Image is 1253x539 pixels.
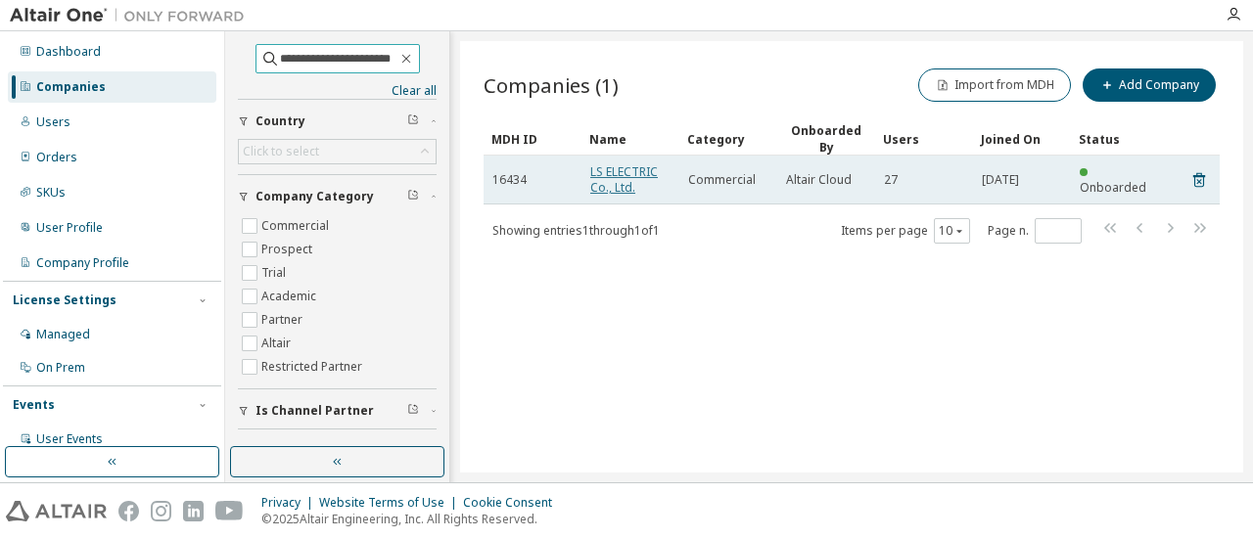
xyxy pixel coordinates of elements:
[407,443,419,459] span: Clear filter
[261,511,564,527] p: © 2025 Altair Engineering, Inc. All Rights Reserved.
[407,113,419,129] span: Clear filter
[589,123,672,155] div: Name
[261,308,306,332] label: Partner
[36,150,77,165] div: Orders
[243,144,319,159] div: Click to select
[118,501,139,521] img: facebook.svg
[36,79,106,95] div: Companies
[981,123,1063,155] div: Joined On
[261,261,290,285] label: Trial
[590,163,658,196] a: LS ELECTRIC Co., Ltd.
[988,218,1082,244] span: Page n.
[261,238,316,261] label: Prospect
[687,123,769,155] div: Category
[183,501,204,521] img: linkedin.svg
[255,113,305,129] span: Country
[13,292,116,308] div: License Settings
[36,185,66,201] div: SKUs
[982,172,1019,188] span: [DATE]
[261,495,319,511] div: Privacy
[255,403,374,419] span: Is Channel Partner
[36,220,103,236] div: User Profile
[463,495,564,511] div: Cookie Consent
[238,100,437,143] button: Country
[407,189,419,204] span: Clear filter
[36,360,85,376] div: On Prem
[36,431,103,447] div: User Events
[688,172,756,188] span: Commercial
[261,214,333,238] label: Commercial
[1080,179,1146,196] span: Onboarded
[215,501,244,521] img: youtube.svg
[261,332,295,355] label: Altair
[484,71,619,99] span: Companies (1)
[785,122,867,156] div: Onboarded By
[36,327,90,342] div: Managed
[319,495,463,511] div: Website Terms of Use
[883,123,965,155] div: Users
[1079,123,1161,155] div: Status
[255,189,374,204] span: Company Category
[918,68,1071,102] button: Import from MDH
[36,255,129,271] div: Company Profile
[13,397,55,413] div: Events
[939,223,965,239] button: 10
[238,83,437,99] a: Clear all
[492,222,660,239] span: Showing entries 1 through 1 of 1
[255,443,317,459] span: Min Users
[36,114,70,130] div: Users
[884,172,898,188] span: 27
[1083,68,1216,102] button: Add Company
[261,285,320,308] label: Academic
[10,6,255,25] img: Altair One
[6,501,107,521] img: altair_logo.svg
[238,175,437,218] button: Company Category
[407,403,419,419] span: Clear filter
[238,389,437,432] button: Is Channel Partner
[492,172,527,188] span: 16434
[491,123,574,155] div: MDH ID
[786,172,852,188] span: Altair Cloud
[239,140,436,163] div: Click to select
[36,44,101,60] div: Dashboard
[151,501,171,521] img: instagram.svg
[261,355,366,379] label: Restricted Partner
[841,218,970,244] span: Items per page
